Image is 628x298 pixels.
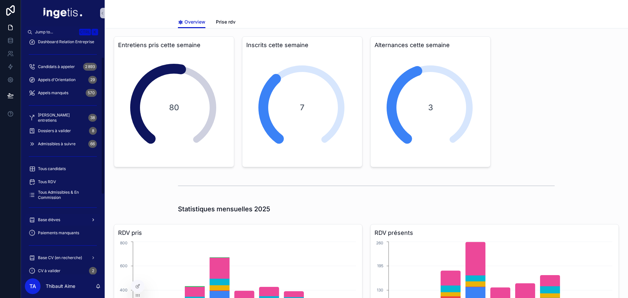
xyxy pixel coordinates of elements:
tspan: 260 [376,240,383,245]
h3: Inscrits cette semaine [246,41,358,50]
tspan: 800 [120,240,128,245]
span: 3 [428,102,433,113]
span: 80 [169,102,179,113]
span: Prise rdv [216,19,235,25]
a: [PERSON_NAME] entretiens38 [25,112,101,124]
a: CV à valider2 [25,265,101,277]
div: scrollable content [21,38,105,274]
h3: Entretiens pris cette semaine [118,41,230,50]
p: Thibault Aime [46,283,75,289]
tspan: 400 [120,288,128,292]
h3: Alternances cette semaine [375,41,486,50]
span: Base élèves [38,217,60,222]
a: Appels d'Orientation29 [25,74,101,86]
div: 2 [89,267,97,275]
div: 570 [86,89,97,97]
a: Base CV (en recherche) [25,252,101,264]
span: Base CV (en recherche) [38,255,82,260]
a: Candidats à appeler2 893 [25,61,101,73]
button: Jump to...CtrlK [25,26,101,38]
div: 29 [88,76,97,84]
tspan: 130 [377,288,383,292]
a: Dossiers à valider8 [25,125,101,137]
span: Appels d'Orientation [38,77,76,82]
img: App logo [44,8,82,18]
span: Dossiers à valider [38,128,71,133]
div: 66 [88,140,97,148]
span: Tous candidats [38,166,66,171]
div: 8 [89,127,97,135]
span: Dashboard Relation Entreprise [38,39,94,44]
span: K [92,29,97,35]
tspan: 195 [377,263,383,268]
span: Tous Admissibles & En Commission [38,190,94,200]
tspan: 600 [120,263,128,268]
a: Tous candidats [25,163,101,175]
span: [PERSON_NAME] entretiens [38,113,86,123]
a: Tous RDV [25,176,101,188]
span: Tous RDV [38,179,56,184]
a: Dashboard Relation Entreprise [25,36,101,48]
h3: RDV pris [118,228,358,237]
span: Admissibles à suivre [38,141,76,147]
span: Appels manqués [38,90,68,96]
h1: Statistiques mensuelles 2025 [178,204,270,214]
a: Paiements manquants [25,227,101,239]
div: 2 893 [83,63,97,71]
span: Overview [184,19,205,25]
span: Ctrl [79,29,91,35]
div: 38 [88,114,97,122]
a: Admissibles à suivre66 [25,138,101,150]
span: Candidats à appeler [38,64,75,69]
span: TA [29,282,36,290]
span: Jump to... [35,29,77,35]
span: 7 [300,102,305,113]
a: Tous Admissibles & En Commission [25,189,101,201]
span: Paiements manquants [38,230,79,236]
a: Appels manqués570 [25,87,101,99]
h3: RDV présents [375,228,615,237]
span: CV à valider [38,268,61,273]
a: Prise rdv [216,16,235,29]
a: Base élèves [25,214,101,226]
a: Overview [178,16,205,28]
